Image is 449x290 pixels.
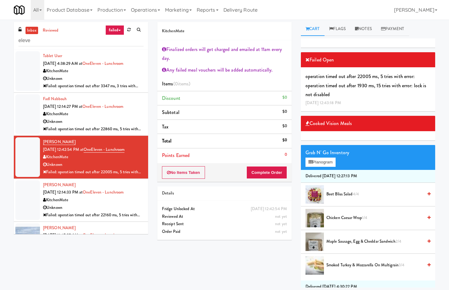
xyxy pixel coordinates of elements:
span: Items [162,80,190,87]
a: Tablet User [43,53,62,59]
div: Grab N' Go Inventory [305,148,431,157]
div: Failed: operation timed out after 22860 ms, 5 tries with error: operation timed out after 2045 ms... [43,125,144,133]
div: Failed: operation timed out after 22160 ms, 5 tries with error: operation timed out after 1906 ms... [43,211,144,219]
span: Cooked Vision Meals [305,119,352,128]
li: [PERSON_NAME][DATE] 11:45:37 AM atOneEleven - LunchroomKitchenMateUnknownFailed: operation timed ... [14,222,148,265]
div: Beet Bliss Salad4/4 [324,190,431,198]
div: KitchenMate [43,110,144,118]
span: Tax [162,123,168,130]
div: Fridge Unlocked At [162,205,287,213]
span: Discount [162,95,180,102]
a: OneEleven - Lunchroom [84,147,124,153]
a: reviewed [41,27,60,34]
ng-pluralize: items [178,80,189,87]
div: $0 [282,122,287,130]
span: Chicken Caesar Wrap [326,214,423,222]
a: [PERSON_NAME] [43,139,76,145]
div: Unknown [43,161,144,169]
div: $0 [282,108,287,116]
div: [DATE] 12:43:18 PM [305,99,431,107]
div: KitchenMate [43,196,144,204]
span: Beet Bliss Salad [326,190,423,198]
a: failed [105,25,124,35]
span: 4/4 [353,191,359,197]
div: Unknown [43,118,144,126]
h5: KitchenMate [162,29,287,33]
span: Points Earned [162,152,190,159]
a: OneEleven - Lunchroom [82,104,123,109]
span: [DATE] 12:14:27 PM at [43,104,82,109]
li: [PERSON_NAME][DATE] 12:14:33 PM atOneEleven - LunchroomKitchenMateUnknownFailed: operation timed ... [14,179,148,222]
span: [DATE] 4:38:29 AM at [43,61,82,66]
div: KitchenMate [43,153,144,161]
a: Cart [301,22,325,36]
span: 2/4 [396,238,401,244]
span: 1/4 [362,215,367,221]
div: Smoked Turkey & Mozzarella On Multigrain3/4 [324,261,431,269]
div: $0 [282,136,287,144]
a: OneEleven - Lunchroom [83,232,124,238]
div: $0 [282,94,287,101]
div: [DATE] 12:42:54 PM [251,205,287,213]
span: 3/4 [399,262,404,268]
li: [PERSON_NAME][DATE] 12:42:54 PM atOneEleven - LunchroomKitchenMateUnknownFailed: operation timed ... [14,136,148,179]
input: Search vision orders [18,35,144,46]
button: Complete Order [246,166,287,179]
a: [PERSON_NAME] [43,182,76,188]
div: Receipt Sent [162,220,287,228]
div: Failed: operation timed out after 3347 ms, 3 tries with error: Vision system is currently not fun... [43,82,144,90]
img: Micromart [14,5,25,15]
span: Subtotal [162,109,179,116]
div: Order Paid [162,228,287,236]
span: Smoked Turkey & Mozzarella On Multigrain [326,261,423,269]
div: Unknown [43,75,144,83]
li: Tablet User[DATE] 4:38:29 AM atOneEleven - LunchroomKitchenMateUnknownFailed: operation timed out... [14,50,148,93]
button: Planogram [305,158,336,167]
span: [DATE] 12:14:33 PM at [43,189,83,195]
a: inbox [26,27,38,34]
span: Maple Sausage, Egg & Cheddar Sandwich [326,238,423,245]
li: Delivered [DATE] 12:27:13 PM [301,170,435,183]
a: Fadl Nabbouh [43,96,67,102]
div: operation timed out after 22005 ms, 5 tries with error: operation timed out after 1930 ms, 15 tri... [301,67,435,111]
span: not yet [275,229,287,234]
div: Failed Open [301,52,435,68]
a: [PERSON_NAME] [43,225,76,231]
div: 0 [285,151,287,159]
span: not yet [275,221,287,227]
div: Failed: operation timed out after 22005 ms, 5 tries with error: operation timed out after 1930 ms... [43,168,144,176]
div: KitchenMate [43,67,144,75]
span: not yet [275,214,287,219]
div: Chicken Caesar Wrap1/4 [324,214,431,222]
a: Payment [376,22,409,36]
span: (0 ) [173,80,191,87]
span: [DATE] 11:45:37 AM at [43,232,83,238]
div: Details [162,190,287,197]
span: Total [162,137,172,144]
div: Reviewed At [162,213,287,221]
div: Any failed meal vouchers will be added automatically. [162,65,287,75]
div: Unknown [43,204,144,212]
li: Fadl Nabbouh[DATE] 12:14:27 PM atOneEleven - LunchroomKitchenMateUnknownFailed: operation timed o... [14,93,148,136]
a: OneEleven - Lunchroom [83,189,124,195]
a: Flags [325,22,351,36]
a: Notes [350,22,376,36]
button: No Items Taken [162,166,205,179]
a: OneEleven - Lunchroom [82,61,123,66]
span: [DATE] 12:42:54 PM at [43,147,84,152]
div: Maple Sausage, Egg & Cheddar Sandwich2/4 [324,238,431,245]
div: Finalized orders will get charged and emailed at 11am every day. [162,45,287,63]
